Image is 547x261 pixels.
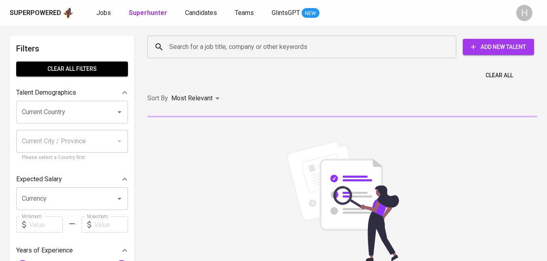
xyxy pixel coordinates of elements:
[272,8,319,18] a: GlintsGPT NEW
[94,216,128,233] input: Value
[171,93,213,103] p: Most Relevant
[16,242,128,259] div: Years of Experience
[185,8,219,18] a: Candidates
[129,8,169,18] a: Superhunter
[96,9,111,17] span: Jobs
[96,8,113,18] a: Jobs
[10,8,61,18] div: Superpowered
[235,9,254,17] span: Teams
[16,171,128,187] div: Expected Salary
[22,154,122,162] p: Please select a Country first
[114,106,125,118] button: Open
[23,64,121,74] span: Clear All filters
[469,42,528,52] span: Add New Talent
[10,7,74,19] a: Superpoweredapp logo
[485,70,513,81] span: Clear All
[482,68,516,83] button: Clear All
[147,93,168,103] p: Sort By
[16,174,62,184] p: Expected Salary
[171,91,222,106] div: Most Relevant
[16,62,128,76] button: Clear All filters
[16,85,128,101] div: Talent Demographics
[129,9,167,17] b: Superhunter
[29,216,63,233] input: Value
[463,39,534,55] button: Add New Talent
[235,8,255,18] a: Teams
[16,246,73,255] p: Years of Experience
[63,7,74,19] img: app logo
[185,9,217,17] span: Candidates
[114,193,125,204] button: Open
[516,5,532,21] div: H
[302,9,319,17] span: NEW
[16,42,128,55] h6: Filters
[16,88,76,98] p: Talent Demographics
[272,9,300,17] span: GlintsGPT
